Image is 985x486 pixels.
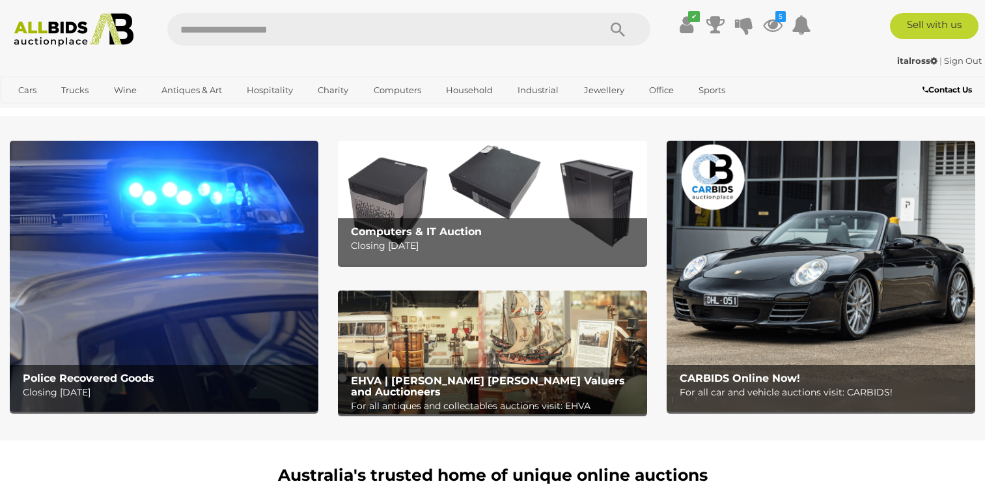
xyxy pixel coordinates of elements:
p: Closing [DATE] [351,238,640,254]
a: Police Recovered Goods Police Recovered Goods Closing [DATE] [10,141,318,412]
a: Jewellery [576,79,633,101]
b: Contact Us [923,85,972,94]
b: Police Recovered Goods [23,372,154,384]
a: italross [897,55,939,66]
a: Cars [10,79,45,101]
a: Charity [309,79,357,101]
a: Sports [690,79,734,101]
a: Industrial [509,79,567,101]
p: For all car and vehicle auctions visit: CARBIDS! [680,384,969,401]
a: Contact Us [923,83,975,97]
img: CARBIDS Online Now! [667,141,975,412]
a: ✔ [677,13,697,36]
a: Computers & IT Auction Computers & IT Auction Closing [DATE] [338,141,646,264]
a: [GEOGRAPHIC_DATA] [10,101,119,122]
img: Computers & IT Auction [338,141,646,264]
a: EHVA | Evans Hastings Valuers and Auctioneers EHVA | [PERSON_NAME] [PERSON_NAME] Valuers and Auct... [338,291,646,414]
img: EHVA | Evans Hastings Valuers and Auctioneers [338,291,646,414]
a: Sign Out [944,55,982,66]
p: For all antiques and collectables auctions visit: EHVA [351,398,640,414]
a: Sell with us [890,13,978,39]
p: Closing [DATE] [23,384,312,401]
a: Antiques & Art [153,79,230,101]
b: Computers & IT Auction [351,225,482,238]
img: Allbids.com.au [7,13,140,47]
b: CARBIDS Online Now! [680,372,800,384]
img: Police Recovered Goods [10,141,318,412]
span: | [939,55,942,66]
b: EHVA | [PERSON_NAME] [PERSON_NAME] Valuers and Auctioneers [351,375,625,399]
i: ✔ [688,11,700,22]
i: 5 [775,11,786,22]
a: Office [641,79,682,101]
a: Household [437,79,501,101]
a: Computers [365,79,430,101]
a: Hospitality [238,79,301,101]
a: 5 [763,13,783,36]
a: CARBIDS Online Now! CARBIDS Online Now! For all car and vehicle auctions visit: CARBIDS! [667,141,975,412]
a: Trucks [53,79,97,101]
strong: italross [897,55,937,66]
h1: Australia's trusted home of unique online auctions [16,466,969,485]
button: Search [585,13,650,46]
a: Wine [105,79,145,101]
